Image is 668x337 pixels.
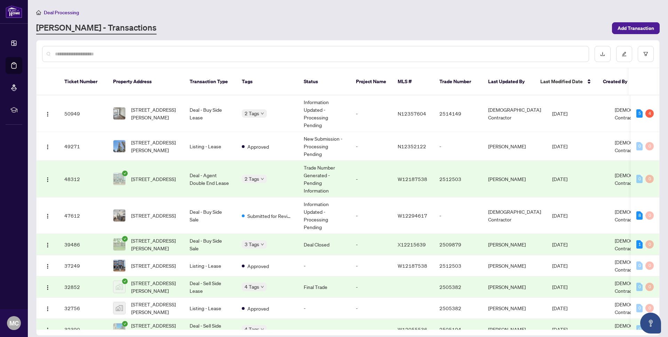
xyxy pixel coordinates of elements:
[247,212,293,220] span: Submitted for Review
[483,255,547,276] td: [PERSON_NAME]
[483,298,547,319] td: [PERSON_NAME]
[42,173,53,185] button: Logo
[131,300,178,316] span: [STREET_ADDRESS][PERSON_NAME]
[540,78,583,85] span: Last Modified Date
[131,212,176,219] span: [STREET_ADDRESS]
[618,23,654,34] span: Add Transaction
[261,243,264,246] span: down
[552,326,567,332] span: [DATE]
[42,281,53,292] button: Logo
[298,234,350,255] td: Deal Closed
[113,140,125,152] img: thumbnail-img
[615,209,668,222] span: [DEMOGRAPHIC_DATA] Contractor
[298,132,350,161] td: New Submission - Processing Pending
[59,234,108,255] td: 39486
[131,139,178,154] span: [STREET_ADDRESS][PERSON_NAME]
[298,276,350,298] td: Final Trade
[298,95,350,132] td: Information Updated - Processing Pending
[184,234,236,255] td: Deal - Buy Side Sale
[552,176,567,182] span: [DATE]
[59,68,108,95] th: Ticket Number
[45,213,50,219] img: Logo
[184,255,236,276] td: Listing - Lease
[108,68,184,95] th: Property Address
[483,95,547,132] td: [DEMOGRAPHIC_DATA] Contractor
[184,161,236,197] td: Deal - Agent Double End Lease
[434,68,483,95] th: Trade Number
[398,110,426,117] span: N12357604
[434,197,483,234] td: -
[247,262,269,270] span: Approved
[552,212,567,219] span: [DATE]
[261,177,264,181] span: down
[483,161,547,197] td: [PERSON_NAME]
[552,110,567,117] span: [DATE]
[184,132,236,161] td: Listing - Lease
[113,173,125,185] img: thumbnail-img
[298,298,350,319] td: -
[59,132,108,161] td: 49271
[245,325,259,333] span: 4 Tags
[36,22,157,34] a: [PERSON_NAME] - Transactions
[122,171,128,176] span: check-circle
[6,5,22,18] img: logo
[645,240,654,249] div: 0
[434,132,483,161] td: -
[615,301,668,315] span: [DEMOGRAPHIC_DATA] Contractor
[298,68,350,95] th: Status
[616,46,632,62] button: edit
[636,240,643,249] div: 1
[131,175,176,183] span: [STREET_ADDRESS]
[261,285,264,289] span: down
[45,111,50,117] img: Logo
[615,172,668,186] span: [DEMOGRAPHIC_DATA] Contractor
[600,52,605,56] span: download
[350,161,392,197] td: -
[131,237,178,252] span: [STREET_ADDRESS][PERSON_NAME]
[350,197,392,234] td: -
[45,144,50,150] img: Logo
[261,112,264,115] span: down
[612,22,660,34] button: Add Transaction
[113,323,125,335] img: thumbnail-img
[434,298,483,319] td: 2505382
[350,68,392,95] th: Project Name
[42,210,53,221] button: Logo
[483,132,547,161] td: [PERSON_NAME]
[552,143,567,149] span: [DATE]
[59,298,108,319] td: 32756
[247,143,269,150] span: Approved
[298,197,350,234] td: Information Updated - Processing Pending
[434,95,483,132] td: 2514149
[184,276,236,298] td: Deal - Sell Side Lease
[131,279,178,295] span: [STREET_ADDRESS][PERSON_NAME]
[645,211,654,220] div: 0
[350,298,392,319] td: -
[42,239,53,250] button: Logo
[247,305,269,312] span: Approved
[350,132,392,161] td: -
[636,304,643,312] div: 0
[113,302,125,314] img: thumbnail-img
[131,262,176,269] span: [STREET_ADDRESS]
[245,109,259,117] span: 2 Tags
[45,285,50,290] img: Logo
[350,95,392,132] td: -
[636,142,643,150] div: 0
[45,327,50,333] img: Logo
[131,322,178,337] span: [STREET_ADDRESS][PERSON_NAME][PERSON_NAME]
[645,109,654,118] div: 4
[622,52,627,56] span: edit
[350,255,392,276] td: -
[245,240,259,248] span: 3 Tags
[483,68,535,95] th: Last Updated By
[645,304,654,312] div: 0
[298,255,350,276] td: -
[636,325,643,334] div: 0
[643,52,648,56] span: filter
[236,68,298,95] th: Tags
[636,283,643,291] div: 0
[636,211,643,220] div: 8
[398,241,426,248] span: X12215639
[298,161,350,197] td: Trade Number Generated - Pending Information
